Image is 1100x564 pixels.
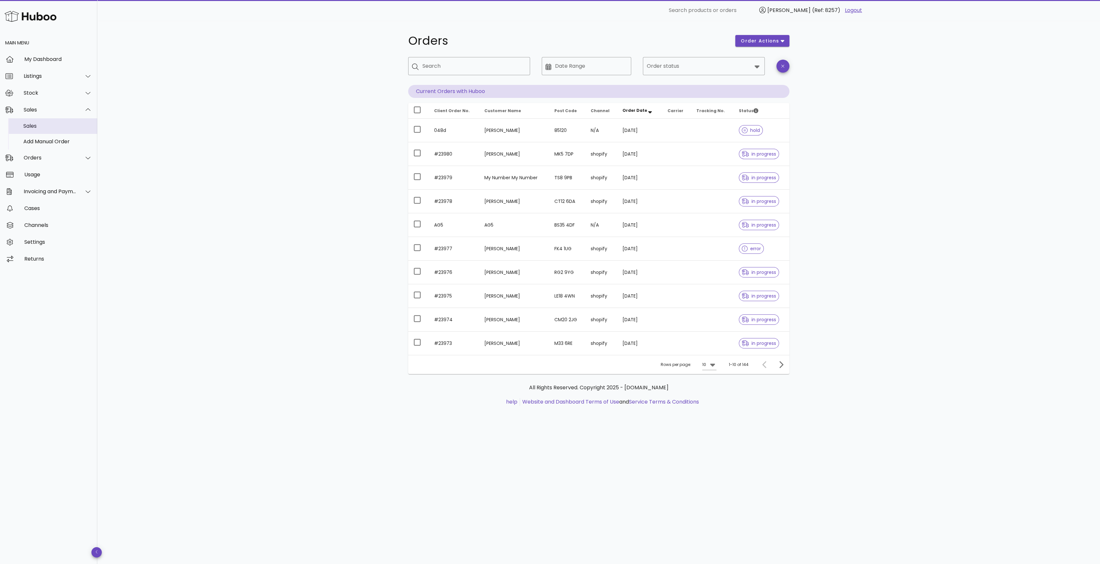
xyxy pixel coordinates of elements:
[429,142,479,166] td: #23980
[520,398,699,406] li: and
[617,308,662,332] td: [DATE]
[617,237,662,261] td: [DATE]
[429,190,479,213] td: #23978
[622,108,647,113] span: Order Date
[549,308,585,332] td: CM20 2JG
[522,398,619,405] a: Website and Dashboard Terms of Use
[429,237,479,261] td: #23977
[617,213,662,237] td: [DATE]
[742,152,776,156] span: in progress
[429,332,479,355] td: #23973
[24,73,77,79] div: Listings
[484,108,521,113] span: Customer Name
[742,223,776,227] span: in progress
[479,119,549,142] td: [PERSON_NAME]
[617,261,662,284] td: [DATE]
[429,284,479,308] td: #23975
[585,142,618,166] td: shopify
[479,237,549,261] td: [PERSON_NAME]
[742,199,776,204] span: in progress
[479,213,549,237] td: AG5
[479,261,549,284] td: [PERSON_NAME]
[742,294,776,298] span: in progress
[429,261,479,284] td: #23976
[479,103,549,119] th: Customer Name
[24,171,92,178] div: Usage
[585,119,618,142] td: N/A
[549,284,585,308] td: LE18 4WN
[617,284,662,308] td: [DATE]
[740,38,779,44] span: order actions
[479,284,549,308] td: [PERSON_NAME]
[739,108,758,113] span: Status
[775,359,787,370] button: Next page
[629,398,699,405] a: Service Terms & Conditions
[617,166,662,190] td: [DATE]
[742,270,776,275] span: in progress
[549,261,585,284] td: RG2 9YG
[479,308,549,332] td: [PERSON_NAME]
[742,246,761,251] span: error
[429,166,479,190] td: #23979
[585,237,618,261] td: shopify
[742,341,776,346] span: in progress
[479,166,549,190] td: My Number My Number
[549,142,585,166] td: MK5 7DP
[661,355,716,374] div: Rows per page:
[413,384,784,392] p: All Rights Reserved. Copyright 2025 - [DOMAIN_NAME]
[696,108,725,113] span: Tracking No.
[549,119,585,142] td: 85120
[479,190,549,213] td: [PERSON_NAME]
[24,222,92,228] div: Channels
[617,190,662,213] td: [DATE]
[24,239,92,245] div: Settings
[429,308,479,332] td: #23974
[549,103,585,119] th: Post Code
[506,398,517,405] a: help
[24,107,77,113] div: Sales
[24,188,77,194] div: Invoicing and Payments
[549,237,585,261] td: FK4 1UG
[24,90,77,96] div: Stock
[585,284,618,308] td: shopify
[845,6,862,14] a: Logout
[23,138,92,145] div: Add Manual Order
[617,142,662,166] td: [DATE]
[549,166,585,190] td: TS8 9PB
[591,108,609,113] span: Channel
[668,108,683,113] span: Carrier
[702,362,706,368] div: 10
[585,332,618,355] td: shopify
[429,213,479,237] td: AG5
[24,205,92,211] div: Cases
[662,103,691,119] th: Carrier
[434,108,470,113] span: Client Order No.
[554,108,577,113] span: Post Code
[617,332,662,355] td: [DATE]
[429,103,479,119] th: Client Order No.
[24,56,92,62] div: My Dashboard
[429,119,479,142] td: 048d
[479,332,549,355] td: [PERSON_NAME]
[549,213,585,237] td: BS35 4DF
[585,308,618,332] td: shopify
[585,166,618,190] td: shopify
[585,261,618,284] td: shopify
[408,35,728,47] h1: Orders
[585,190,618,213] td: shopify
[24,256,92,262] div: Returns
[742,128,760,133] span: hold
[729,362,749,368] div: 1-10 of 144
[617,119,662,142] td: [DATE]
[23,123,92,129] div: Sales
[549,190,585,213] td: CT12 6DA
[549,332,585,355] td: M33 6RE
[585,213,618,237] td: N/A
[742,317,776,322] span: in progress
[767,6,810,14] span: [PERSON_NAME]
[742,175,776,180] span: in progress
[643,57,765,75] div: Order status
[479,142,549,166] td: [PERSON_NAME]
[617,103,662,119] th: Order Date: Sorted descending. Activate to remove sorting.
[812,6,840,14] span: (Ref: 8257)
